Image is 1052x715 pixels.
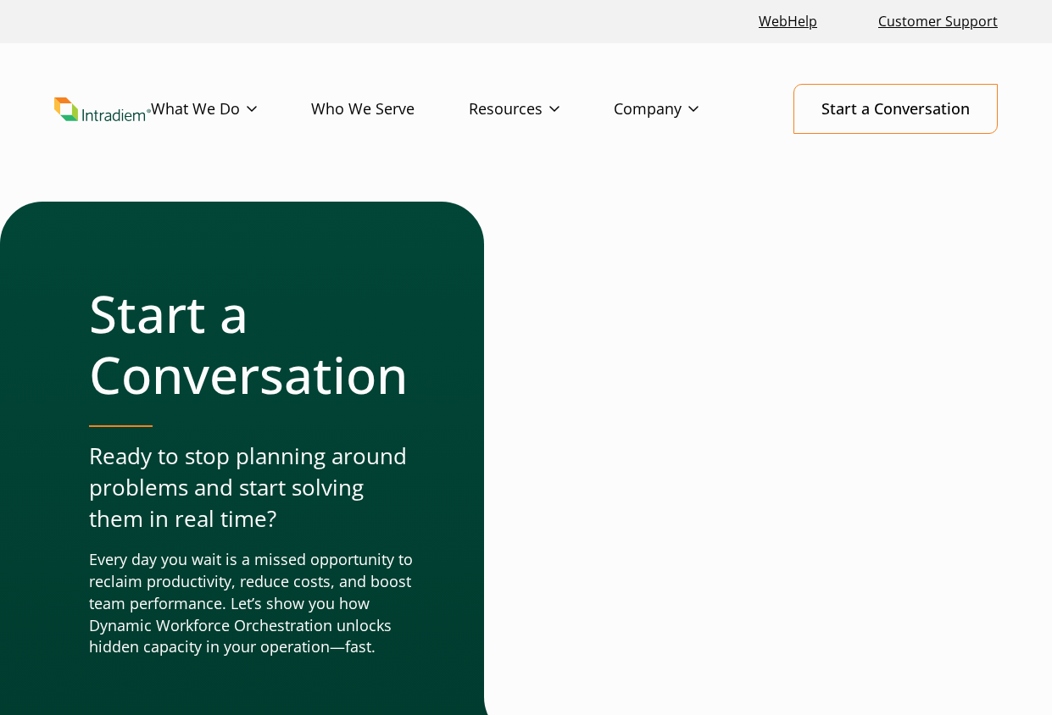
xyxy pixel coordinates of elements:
h1: Start a Conversation [89,283,416,405]
img: Intradiem [54,97,151,121]
p: Every day you wait is a missed opportunity to reclaim productivity, reduce costs, and boost team ... [89,549,416,659]
a: Resources [469,85,614,134]
p: Ready to stop planning around problems and start solving them in real time? [89,441,416,535]
a: Link opens in a new window [752,3,824,40]
a: Customer Support [871,3,1005,40]
a: Who We Serve [311,85,469,134]
a: Start a Conversation [793,84,998,134]
a: Company [614,85,753,134]
a: Link to homepage of Intradiem [54,97,151,121]
a: What We Do [151,85,311,134]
